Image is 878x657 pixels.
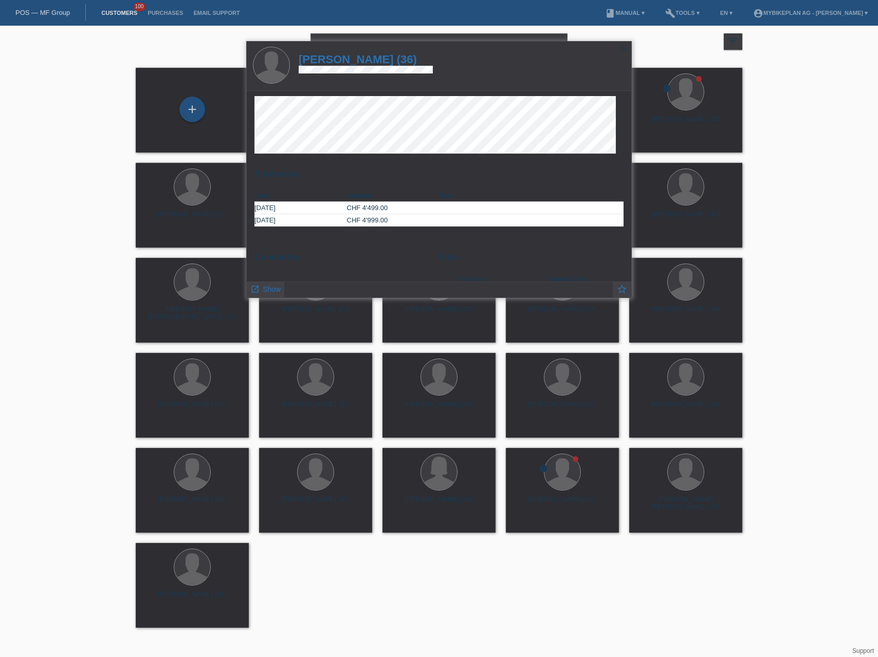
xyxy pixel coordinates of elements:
div: [PERSON_NAME] (40) [144,400,241,417]
div: [PERSON_NAME] (24) [637,400,734,417]
a: Purchases [142,10,188,16]
i: book [605,8,615,18]
th: Date [254,190,347,202]
div: [PERSON_NAME] (42) [514,495,611,512]
th: Filename [457,273,548,285]
a: bookManual ▾ [600,10,650,16]
div: [PERSON_NAME] (33) [144,210,241,227]
a: Email Support [188,10,245,16]
i: build [665,8,675,18]
h2: Purchases [254,169,624,184]
a: EN ▾ [715,10,738,16]
a: star_border [616,285,628,297]
th: Amount [347,190,440,202]
span: 100 [134,3,146,11]
a: launch Show [250,282,281,295]
div: [PERSON_NAME] (44) [637,305,734,322]
div: [PERSON_NAME] (42) [267,495,364,512]
div: [PERSON_NAME] (43) [637,115,734,132]
input: Search... [310,33,568,58]
i: close [550,39,562,51]
div: [PERSON_NAME] (30) [144,495,241,512]
div: [PERSON_NAME] (34) [514,305,611,322]
i: error [539,464,548,473]
div: unconfirmed, pending [662,84,671,95]
i: close [620,44,628,52]
th: Upload time [548,273,609,285]
i: account_circle [753,8,763,18]
td: [DATE] [254,202,347,214]
td: [DATE] [254,214,347,227]
a: buildTools ▾ [660,10,705,16]
div: [PERSON_NAME] (37) [391,305,487,322]
div: [PERSON_NAME] (24) [391,400,487,417]
i: star_border [616,284,628,295]
i: launch [250,285,260,294]
div: unconfirmed, pending [539,464,548,475]
i: error [662,84,671,93]
th: Note [439,190,624,202]
h2: Comments [254,252,431,268]
a: POS — MF Group [15,9,70,16]
a: [PERSON_NAME] (36) [299,53,433,66]
div: [PERSON_NAME] (25) [514,400,611,417]
span: Show [263,285,281,293]
div: [PERSON_NAME] (41) [144,590,241,607]
h2: Files [439,252,624,268]
div: [PERSON_NAME] (27) [267,400,364,417]
div: [PERSON_NAME] [PERSON_NAME] (35) [637,495,734,512]
a: Support [852,647,874,654]
div: [PERSON_NAME] (23) [267,305,364,322]
a: account_circleMybikeplan AG - [PERSON_NAME] ▾ [748,10,873,16]
div: [PERSON_NAME] (40) [637,210,734,227]
td: CHF 4'999.00 [347,214,440,227]
div: Add customer [180,101,205,118]
td: CHF 4'499.00 [347,202,440,214]
a: Customers [96,10,142,16]
div: [PERSON_NAME] (34) [391,495,487,512]
i: filter_list [727,35,739,47]
div: [PERSON_NAME][DEMOGRAPHIC_DATA] (32) [144,305,241,322]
